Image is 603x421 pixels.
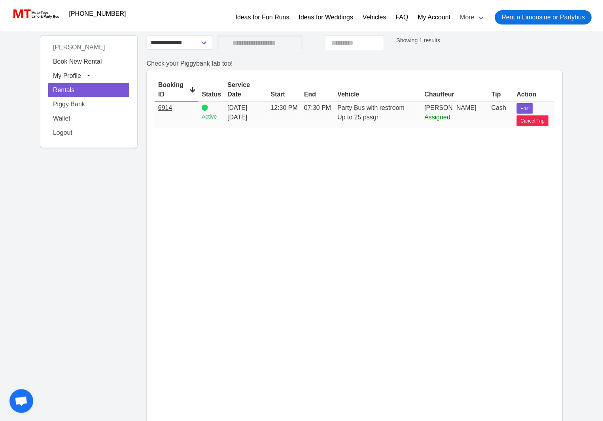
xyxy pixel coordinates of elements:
div: Status [202,90,221,99]
h2: Check your Piggybank tab too! [147,60,563,67]
a: Book New Rental [48,55,129,69]
a: More [456,7,490,28]
div: Tip [491,90,510,99]
span: Party Bus with restroom [338,104,405,111]
img: MotorToys Logo [11,8,60,19]
span: Cash [491,104,506,111]
button: Edit [517,103,533,114]
span: 12:30 PM [271,104,298,111]
span: [DATE] [227,113,264,122]
div: Start [271,90,298,99]
a: Edit [517,104,533,111]
span: Rent a Limousine or Partybus [502,13,585,22]
div: End [304,90,331,99]
button: Cancel Trip [517,115,549,126]
a: Piggy Bank [48,97,129,111]
span: Assigned [425,114,451,121]
div: Action [517,90,554,99]
a: FAQ [396,13,408,22]
div: Booking ID [158,80,195,99]
div: Service Date [227,80,264,99]
span: Edit [521,105,529,112]
a: Ideas for Fun Runs [236,13,289,22]
a: Wallet [48,111,129,126]
span: 07:30 PM [304,104,331,111]
span: [DATE] [227,104,247,111]
div: Chauffeur [425,90,486,99]
span: [PERSON_NAME] [48,41,110,54]
span: Cancel Trip [521,117,545,125]
button: My Profile [48,69,129,83]
a: Rentals [48,83,129,97]
span: My Profile [53,72,81,79]
small: Showing 1 results [397,37,440,43]
a: Vehicles [363,13,386,22]
div: Open chat [9,389,33,413]
span: [PERSON_NAME] [425,104,477,111]
div: Vehicle [338,90,418,99]
a: Rent a Limousine or Partybus [495,10,592,25]
small: Active [202,113,221,121]
a: Ideas for Weddings [299,13,353,22]
a: 6914 [158,104,172,111]
span: Up to 25 pssgr [338,114,379,121]
a: Logout [48,126,129,140]
a: My Account [418,13,451,22]
a: [PHONE_NUMBER] [64,6,131,22]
